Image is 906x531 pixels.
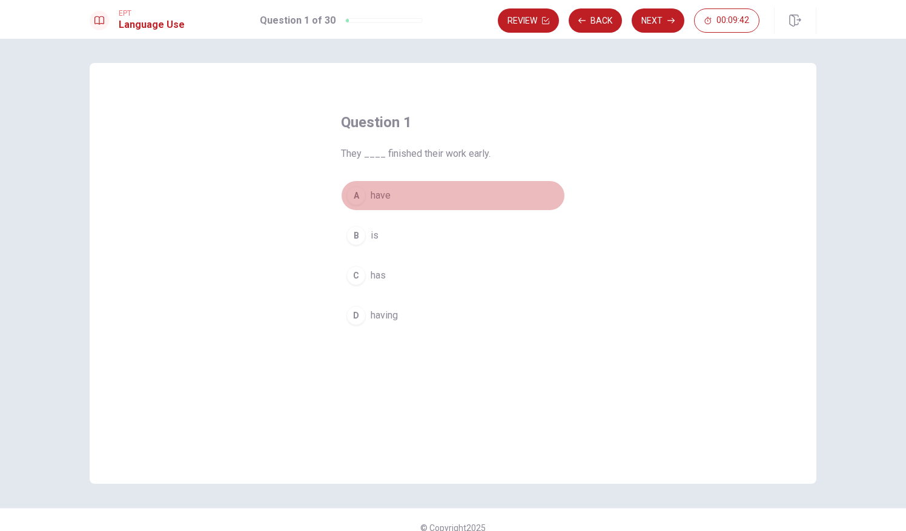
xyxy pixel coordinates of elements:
h1: Question 1 of 30 [260,13,336,28]
button: 00:09:42 [694,8,759,33]
button: Next [632,8,684,33]
button: Ahave [341,180,565,211]
div: A [346,186,366,205]
span: having [371,308,398,323]
button: Bis [341,220,565,251]
div: C [346,266,366,285]
button: Dhaving [341,300,565,331]
h4: Question 1 [341,113,565,132]
button: Back [569,8,622,33]
div: B [346,226,366,245]
div: D [346,306,366,325]
span: EPT [119,9,185,18]
h1: Language Use [119,18,185,32]
button: Review [498,8,559,33]
span: They ____ finished their work early. [341,147,565,161]
button: Chas [341,260,565,291]
span: 00:09:42 [716,16,749,25]
span: have [371,188,391,203]
span: is [371,228,379,243]
span: has [371,268,386,283]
